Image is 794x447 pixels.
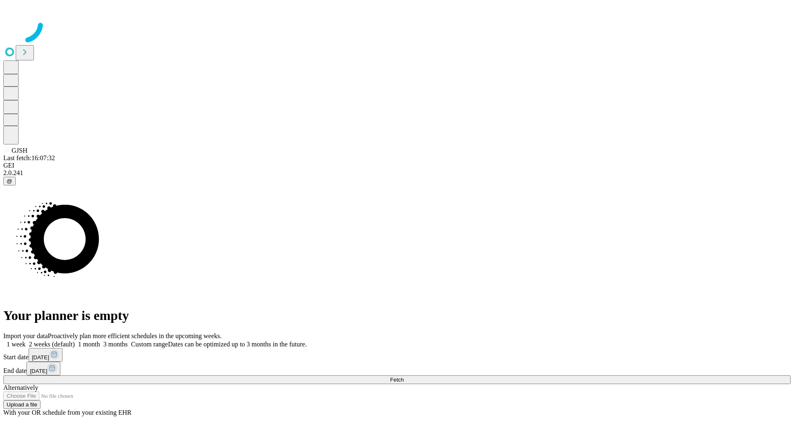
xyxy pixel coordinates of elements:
[78,341,100,348] span: 1 month
[131,341,168,348] span: Custom range
[3,162,791,169] div: GEI
[3,384,38,391] span: Alternatively
[7,178,12,184] span: @
[7,341,26,348] span: 1 week
[390,377,404,383] span: Fetch
[3,348,791,362] div: Start date
[3,362,791,375] div: End date
[30,368,47,374] span: [DATE]
[48,332,222,339] span: Proactively plan more efficient schedules in the upcoming weeks.
[3,375,791,384] button: Fetch
[103,341,128,348] span: 3 months
[3,169,791,177] div: 2.0.241
[12,147,27,154] span: GJSH
[3,177,16,185] button: @
[3,154,55,161] span: Last fetch: 16:07:32
[3,308,791,323] h1: Your planner is empty
[26,362,60,375] button: [DATE]
[3,409,132,416] span: With your OR schedule from your existing EHR
[29,341,75,348] span: 2 weeks (default)
[29,348,62,362] button: [DATE]
[168,341,306,348] span: Dates can be optimized up to 3 months in the future.
[3,400,41,409] button: Upload a file
[3,332,48,339] span: Import your data
[32,354,49,360] span: [DATE]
